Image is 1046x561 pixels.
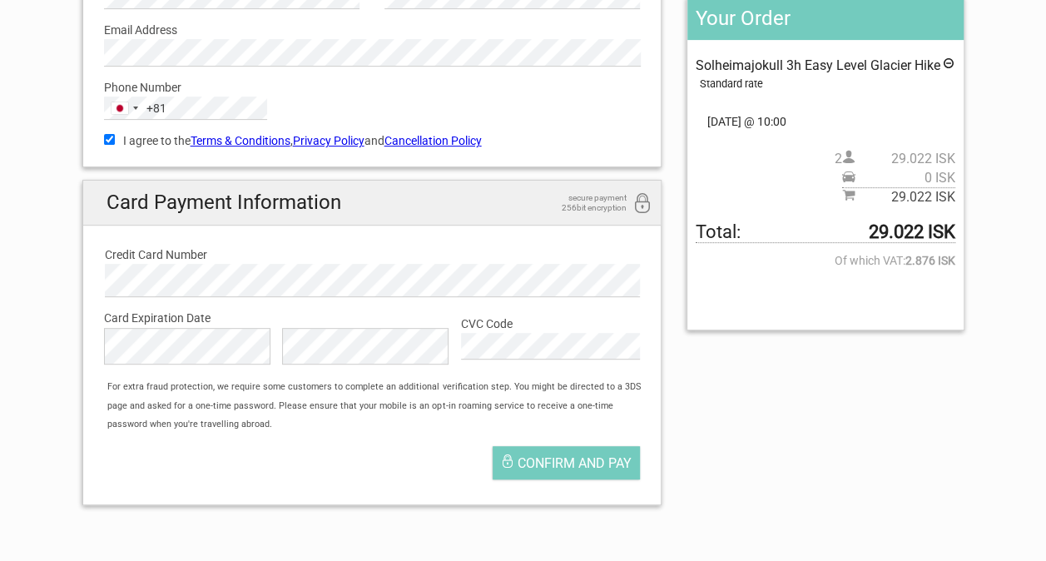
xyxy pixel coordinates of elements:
label: Phone Number [104,78,641,97]
div: For extra fraud protection, we require some customers to complete an additional verification step... [99,378,661,434]
span: Total to be paid [696,223,954,242]
span: [DATE] @ 10:00 [696,112,954,131]
span: Of which VAT: [696,251,954,270]
span: 29.022 ISK [855,150,955,168]
button: Selected country [105,97,166,119]
div: Standard rate [700,75,954,93]
a: Cancellation Policy [384,134,482,147]
label: I agree to the , and [104,132,641,150]
div: +81 [146,99,166,117]
i: 256bit encryption [632,193,652,216]
button: Confirm and pay [493,446,640,479]
h2: Card Payment Information [83,181,662,225]
label: Card Expiration Date [104,309,641,327]
label: CVC Code [461,315,640,333]
label: Credit Card Number [105,246,640,264]
span: Pickup price [842,169,955,187]
span: 0 ISK [855,169,955,187]
span: Subtotal [842,187,955,206]
span: Confirm and pay [518,455,632,471]
a: Terms & Conditions [191,134,290,147]
strong: 29.022 ISK [869,223,955,241]
span: 2 person(s) [835,150,955,168]
span: Solheimajokull 3h Easy Level Glacier Hike [696,57,940,73]
strong: 2.876 ISK [905,251,955,270]
label: Email Address [104,21,641,39]
span: 29.022 ISK [855,188,955,206]
a: Privacy Policy [293,134,364,147]
span: secure payment 256bit encryption [543,193,627,213]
